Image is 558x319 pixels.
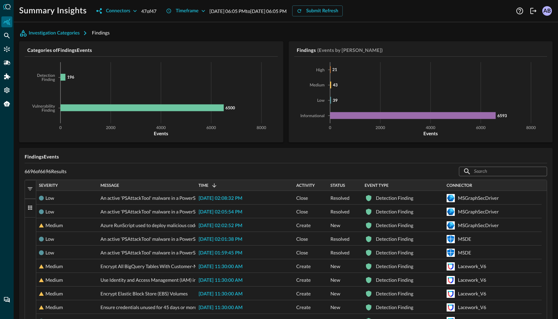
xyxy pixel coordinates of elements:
svg: Microsoft Graph API - Security [447,194,455,202]
span: [DATE] 11:30:00 AM [199,278,243,283]
tspan: 21 [332,67,337,72]
tspan: Events [423,130,437,136]
div: Detection Finding [376,191,413,205]
tspan: Finding [42,109,55,113]
tspan: 4000 [156,126,166,130]
div: AB [542,6,552,16]
span: Create [296,219,311,232]
tspan: Detection [37,74,55,78]
div: Detection Finding [376,205,413,219]
tspan: Vulnerability [32,105,55,109]
div: Medium [45,260,63,273]
div: Lacework_V6 [458,260,486,273]
div: Chat [1,294,12,305]
div: Addons [2,71,13,82]
span: Resolved [330,191,350,205]
tspan: 39 [332,98,337,103]
tspan: 43 [333,82,338,87]
tspan: Medium [310,83,325,87]
p: 47 of 47 [141,8,156,15]
span: Activity [296,183,315,188]
span: Findings [92,30,110,36]
tspan: 8000 [526,126,536,130]
div: Submit Refresh [306,7,338,15]
svg: Microsoft Defender for Endpoint [447,235,455,243]
div: Settings [1,85,12,96]
div: Medium [45,273,63,287]
div: Lacework_V6 [458,287,486,301]
tspan: High [316,68,324,72]
tspan: Finding [42,78,55,82]
input: Search [474,165,531,178]
h1: Summary Insights [19,5,87,16]
tspan: Informational [300,114,324,118]
span: New [330,219,340,232]
div: Connectors [106,7,130,15]
svg: Microsoft Defender for Endpoint [447,249,455,257]
p: [DATE] 06:05 PM to [DATE] 06:05 PM [209,8,287,15]
tspan: 2000 [376,126,385,130]
tspan: 0 [59,126,62,130]
svg: Lacework FortiCNAPP [447,303,455,311]
div: Medium [45,287,63,301]
span: Azure RunScript used to deploy malicious code [100,219,198,232]
tspan: 8000 [257,126,266,130]
tspan: 0 [329,126,331,130]
span: An active 'PSAttackTool' malware in a PowerShell script was prevented from executing via AMSI [100,232,299,246]
h5: Findings Events [25,153,547,160]
svg: Lacework FortiCNAPP [447,262,455,271]
span: Resolved [330,232,350,246]
div: Low [45,232,54,246]
span: Create [296,260,311,273]
span: [DATE] 11:30:00 AM [199,292,243,296]
tspan: 6000 [206,126,216,130]
span: An active 'PSAttackTool' malware in a PowerShell script was prevented from executing via AMSI [100,191,299,205]
span: Encrypt All BigQuery Tables With Customer-Managed Encryption Key (CMEK) [100,260,263,273]
svg: Lacework FortiCNAPP [447,290,455,298]
div: Detection Finding [376,260,413,273]
tspan: 6000 [476,126,486,130]
h5: Findings [297,47,316,54]
div: Summary Insights [1,16,12,27]
div: Detection Finding [376,287,413,301]
span: Create [296,287,311,301]
span: Event Type [365,183,389,188]
tspan: 6593 [497,113,507,118]
div: Federated Search [1,30,12,41]
span: Close [296,232,308,246]
span: Ensure credentials unused for 45 days or more are disabled [100,301,223,314]
button: Help [514,5,525,16]
div: Low [45,246,54,260]
span: Status [330,183,345,188]
div: Timeframe [176,7,199,15]
span: Encrypt Elastic Block Store (EBS) Volumes [100,287,188,301]
span: Use Identity and Access Management (IAM) instance roles for AWS resource access from instances [100,273,305,287]
svg: Lacework FortiCNAPP [447,276,455,284]
span: Resolved [330,205,350,219]
button: Logout [528,5,539,16]
span: [DATE] 01:59:45 PM [199,251,242,255]
tspan: 196 [67,74,74,80]
div: Detection Finding [376,301,413,314]
span: Create [296,273,311,287]
tspan: 2000 [106,126,115,130]
span: [DATE] 11:30:00 AM [199,305,243,310]
div: Pipelines [1,57,12,68]
span: Time [199,183,208,188]
button: Connectors [92,5,141,16]
svg: Microsoft Graph API - Security [447,221,455,230]
tspan: Low [317,99,325,103]
span: [DATE] 02:01:38 PM [199,237,242,242]
span: [DATE] 02:02:52 PM [199,223,242,228]
div: Detection Finding [376,273,413,287]
div: Low [45,191,54,205]
tspan: 6500 [226,105,235,110]
p: 6696 of 6696 Results [25,168,67,175]
div: MSDE [458,232,471,246]
span: [DATE] 11:30:00 AM [199,264,243,269]
div: Lacework_V6 [458,301,486,314]
button: Investigation Categories [19,28,92,39]
button: Timeframe [162,5,209,16]
span: Close [296,205,308,219]
div: Detection Finding [376,219,413,232]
